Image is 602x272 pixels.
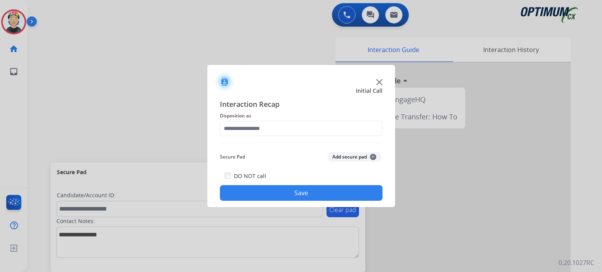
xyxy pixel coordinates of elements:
span: Initial Call [356,87,383,95]
span: + [370,154,376,160]
button: Save [220,185,383,201]
img: contactIcon [215,72,234,91]
label: DO NOT call [234,172,266,180]
p: 0.20.1027RC [558,258,594,267]
button: Add secure pad+ [328,152,381,162]
span: Interaction Recap [220,99,383,111]
span: Disposition as [220,111,383,121]
span: Secure Pad [220,152,245,162]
